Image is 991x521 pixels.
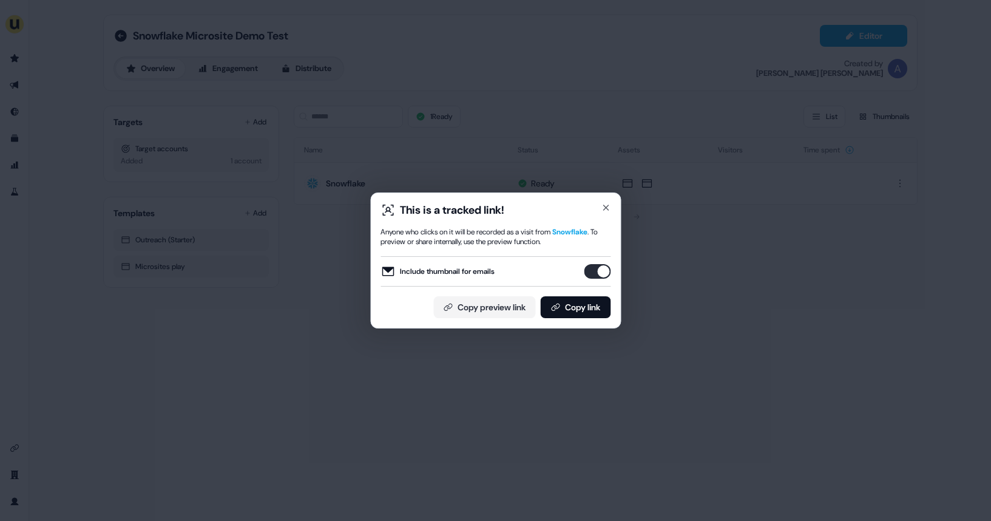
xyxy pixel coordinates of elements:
div: This is a tracked link! [400,203,504,217]
button: Copy link [540,296,610,318]
div: Anyone who clicks on it will be recorded as a visit from . To preview or share internally, use th... [381,227,610,247]
button: Copy preview link [433,296,535,318]
label: Include thumbnail for emails [381,264,495,279]
span: Snowflake [552,227,587,237]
